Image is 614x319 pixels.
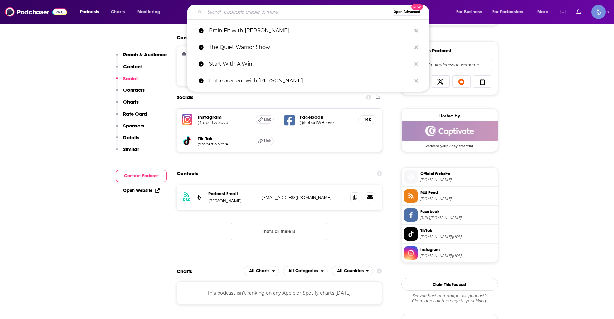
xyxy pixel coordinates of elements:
h5: Facebook [300,114,353,120]
button: Content [116,63,142,75]
a: @RobertWBLove [300,120,353,125]
button: Rate Card [116,111,147,123]
h5: Tik Tok [198,136,251,142]
p: Social [123,75,138,81]
p: Sponsors [123,123,144,129]
p: Rate Card [123,111,147,117]
div: Claim and edit this page to your liking. [401,293,498,304]
span: All Charts [249,269,269,273]
a: Copy Link [473,75,492,88]
button: Similar [116,146,139,158]
button: Nothing here. [231,223,327,240]
a: Official Website[DOMAIN_NAME] [404,170,495,184]
button: Sponsors [116,123,144,135]
button: Contact Podcast [116,170,167,182]
input: Email address or username... [413,59,486,71]
a: Link [256,137,274,145]
img: Captivate Deal: Redeem your 7 day free trial! [402,121,498,141]
a: TikTok[DOMAIN_NAME][URL] [404,227,495,241]
h5: 14k [364,117,371,122]
span: Charts [111,7,125,16]
span: feeds.captivate.fm [420,196,495,201]
a: Link [256,115,274,124]
button: Claim This Podcast [401,278,498,291]
span: Open Advanced [394,10,420,14]
span: For Podcasters [492,7,523,16]
p: The Quiet Warrior Show [209,39,411,56]
span: Link [264,117,271,122]
button: open menu [133,7,169,17]
p: [EMAIL_ADDRESS][DOMAIN_NAME] [262,195,346,200]
a: Open Website [123,188,160,193]
span: Logged in as Spiral5-G1 [591,5,606,19]
img: iconImage [182,114,192,125]
a: Facebook[URL][DOMAIN_NAME] [404,208,495,222]
div: Search podcasts, credits, & more... [193,5,435,19]
h2: Charts [177,268,192,274]
button: open menu [75,7,107,17]
span: New [411,4,423,10]
button: Details [116,135,139,146]
input: Search podcasts, credits, & more... [205,7,391,17]
a: Share on X/Twitter [431,75,450,88]
span: roarlionsmane.net [420,177,495,182]
span: Podcasts [80,7,99,16]
a: @robertwblove [198,142,251,146]
button: open menu [452,7,490,17]
button: Show profile menu [591,5,606,19]
a: Entrepreneur with [PERSON_NAME] [187,72,429,89]
span: instagram.com/robertwblove [420,253,495,258]
a: Captivate Deal: Redeem your 7 day free trial! [402,121,498,148]
p: Start With A Win [209,56,411,72]
span: More [537,7,548,16]
p: Brain Fit with Robert Love [209,22,411,39]
h2: Contacts [177,167,198,180]
a: Charts [107,7,129,17]
span: Link [264,138,271,144]
h5: Instagram [198,114,251,120]
span: TikTok [420,228,495,234]
span: Redeem your 7 day free trial! [402,141,498,148]
button: open menu [488,7,533,17]
span: All Categories [288,269,318,273]
h2: Categories [283,266,328,276]
button: open menu [283,266,328,276]
a: Share on Reddit [452,75,471,88]
button: open menu [244,266,279,276]
p: Reach & Audience [123,52,167,58]
h2: Socials [177,91,193,103]
p: Charts [123,99,139,105]
a: Instagram[DOMAIN_NAME][URL] [404,246,495,260]
p: Entrepreneur with Diane Moura [209,72,411,89]
span: Do you host or manage this podcast? [401,293,498,298]
h2: Countries [332,266,373,276]
span: Monitoring [137,7,160,16]
span: RSS Feed [420,190,495,196]
button: Reach & Audience [116,52,167,63]
div: Search followers [407,59,492,71]
img: User Profile [591,5,606,19]
p: Contacts [123,87,145,93]
button: Open AdvancedNew [391,8,423,16]
a: @robertwblove [198,120,251,125]
span: Facebook [420,209,495,215]
button: open menu [533,7,556,17]
span: tiktok.com/@robertwblove [420,234,495,239]
h3: RSS [183,197,190,202]
h2: Content [177,34,377,41]
a: RSS Feed[DOMAIN_NAME] [404,189,495,203]
p: Details [123,135,139,141]
p: Similar [123,146,139,152]
a: Start With A Win [187,56,429,72]
a: The Quiet Warrior Show [187,39,429,56]
img: Podchaser - Follow, Share and Rate Podcasts [5,6,67,18]
h2: Platforms [244,266,279,276]
span: https://www.facebook.com/RobertWBLove [420,215,495,220]
div: This podcast isn't ranking on any Apple or Spotify charts [DATE]. [177,281,382,305]
span: For Business [456,7,482,16]
a: Show notifications dropdown [574,6,584,17]
p: Content [123,63,142,70]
